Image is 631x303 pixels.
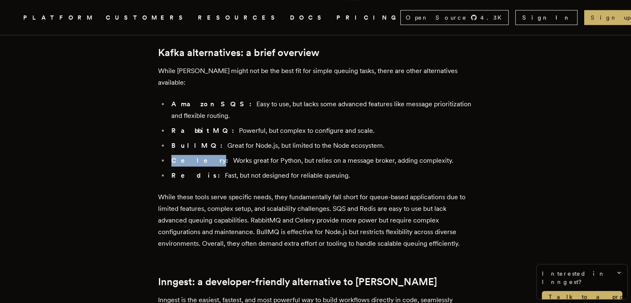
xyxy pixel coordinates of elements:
strong: BullMQ: [171,142,227,149]
button: PLATFORM [23,12,96,23]
a: DOCS [290,12,326,23]
a: CUSTOMERS [106,12,188,23]
strong: Amazon SQS: [171,100,256,108]
a: Talk to a product expert [542,291,622,303]
li: Fast, but not designed for reliable queuing. [169,170,473,181]
span: Open Source [406,13,467,22]
p: While [PERSON_NAME] might not be the best fit for simple queuing tasks, there are other alternati... [158,65,473,88]
button: RESOURCES [198,12,280,23]
li: Powerful, but complex to configure and scale. [169,125,473,137]
span: 4.3 K [480,13,507,22]
span: Interested in Inngest? [542,269,622,286]
a: PRICING [336,12,400,23]
a: Sign In [515,10,577,25]
li: Easy to use, but lacks some advanced features like message prioritization and flexible routing. [169,98,473,122]
strong: Redis: [171,171,225,179]
h2: Inngest: a developer-friendly alternative to [PERSON_NAME] [158,276,473,288]
h2: Kafka alternatives: a brief overview [158,47,473,59]
p: While these tools serve specific needs, they fundamentally fall short for queue-based application... [158,191,473,249]
li: Great for Node.js, but limited to the Node ecosystem. [169,140,473,151]
strong: RabbitMQ: [171,127,239,134]
li: Works great for Python, but relies on a message broker, adding complexity. [169,155,473,166]
strong: Celery: [171,156,233,164]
